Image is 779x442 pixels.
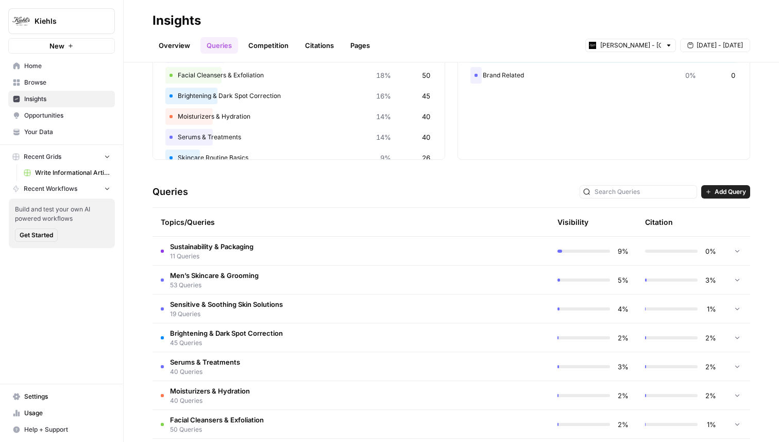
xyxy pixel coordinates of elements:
span: 40 [422,132,430,142]
input: Kiehl's - UK [600,40,661,51]
button: [DATE] - [DATE] [680,39,750,52]
span: Recent Grids [24,152,61,161]
span: 3% [616,362,629,372]
div: Facial Cleansers & Exfoliation [165,67,432,84]
div: Topics/Queries [161,208,453,236]
a: Write Informational Article [19,165,115,181]
a: Settings [8,388,115,405]
span: Sensitive & Soothing Skin Solutions [170,299,283,309]
span: 53 Queries [170,281,259,290]
span: 45 Queries [170,338,283,348]
div: Visibility [557,217,588,227]
button: Workspace: Kiehls [8,8,115,34]
div: Brand Related [470,67,737,84]
span: 40 Queries [170,396,250,405]
span: Your Data [24,127,110,137]
span: 40 [422,111,430,122]
span: 19 Queries [170,309,283,319]
span: Insights [24,94,110,104]
button: Help + Support [8,421,115,438]
div: Citation [645,208,673,236]
a: Overview [153,37,196,54]
span: 45 [422,91,430,101]
span: 16% [376,91,391,101]
a: Browse [8,74,115,91]
a: Your Data [8,124,115,140]
span: 2% [616,333,629,343]
button: Get Started [15,228,58,242]
span: 14% [376,132,391,142]
div: Brightening & Dark Spot Correction [165,88,432,104]
span: Facial Cleansers & Exfoliation [170,415,264,425]
span: 1% [704,419,716,430]
span: Browse [24,78,110,87]
span: 2% [616,390,629,401]
span: 9% [616,246,629,256]
button: Add Query [701,185,750,199]
button: Recent Workflows [8,181,115,197]
span: Help + Support [24,425,110,434]
span: Build and test your own AI powered workflows [15,205,109,223]
span: 2% [704,333,716,343]
span: 2% [704,390,716,401]
span: 0 [731,70,735,80]
span: 9% [380,153,391,163]
span: 4% [616,304,629,314]
div: Serums & Treatments [165,129,432,145]
a: Insights [8,91,115,107]
span: 2% [616,419,629,430]
div: Moisturizers & Hydration [165,108,432,125]
div: Insights [153,12,201,29]
span: [DATE] - [DATE] [697,41,743,50]
span: Kiehls [35,16,97,26]
a: Usage [8,405,115,421]
button: Recent Grids [8,149,115,165]
div: Skincare Routine Basics [165,150,432,166]
span: Home [24,61,110,71]
span: 5% [616,275,629,285]
span: 18% [376,70,391,80]
span: 14% [376,111,391,122]
span: 50 Queries [170,425,264,434]
a: Pages [344,37,376,54]
a: Competition [242,37,295,54]
h3: Queries [153,185,188,199]
span: Settings [24,392,110,401]
span: 11 Queries [170,252,253,261]
span: New [49,41,64,51]
span: Get Started [20,231,53,240]
button: New [8,38,115,54]
span: 0% [704,246,716,256]
span: Add Query [715,187,746,197]
span: Serums & Treatments [170,357,240,367]
span: Usage [24,408,110,418]
span: Sustainability & Packaging [170,241,253,252]
span: 2% [704,362,716,372]
span: Opportunities [24,111,110,120]
a: Queries [200,37,238,54]
span: Men’s Skincare & Grooming [170,270,259,281]
a: Home [8,58,115,74]
span: 1% [704,304,716,314]
span: 0% [685,70,696,80]
span: Brightening & Dark Spot Correction [170,328,283,338]
a: Opportunities [8,107,115,124]
img: Kiehls Logo [12,12,30,30]
span: 50 [422,70,430,80]
span: Moisturizers & Hydration [170,386,250,396]
span: 26 [422,153,430,163]
span: Write Informational Article [35,168,110,177]
span: 40 Queries [170,367,240,376]
input: Search Queries [595,187,693,197]
a: Citations [299,37,340,54]
span: 3% [704,275,716,285]
span: Recent Workflows [24,184,77,193]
